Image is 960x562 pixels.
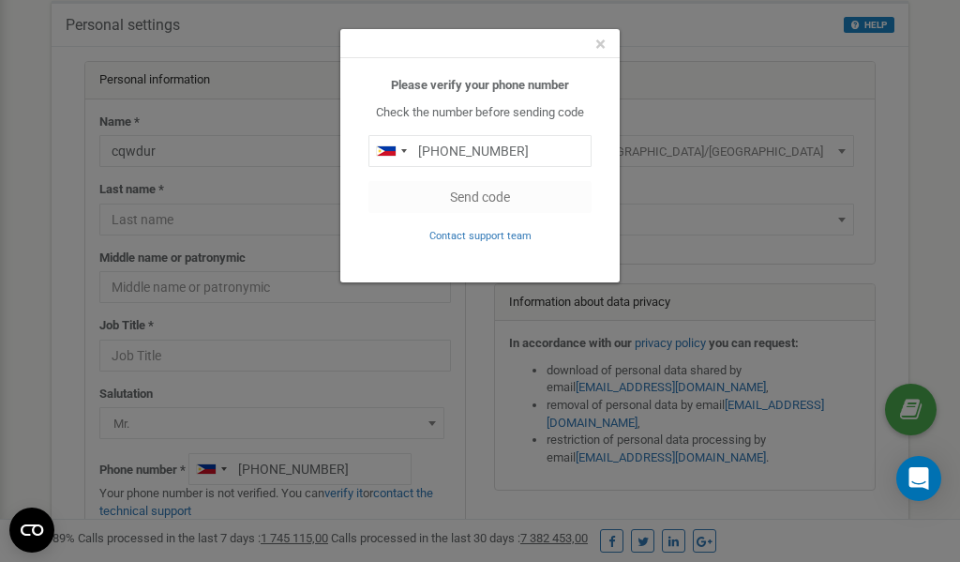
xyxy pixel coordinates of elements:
p: Check the number before sending code [368,104,592,122]
span: × [595,33,606,55]
button: Open CMP widget [9,508,54,553]
button: Close [595,35,606,54]
input: 0905 123 4567 [368,135,592,167]
button: Send code [368,181,592,213]
small: Contact support team [429,230,532,242]
div: Telephone country code [369,136,412,166]
b: Please verify your phone number [391,78,569,92]
div: Open Intercom Messenger [896,456,941,501]
a: Contact support team [429,228,532,242]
